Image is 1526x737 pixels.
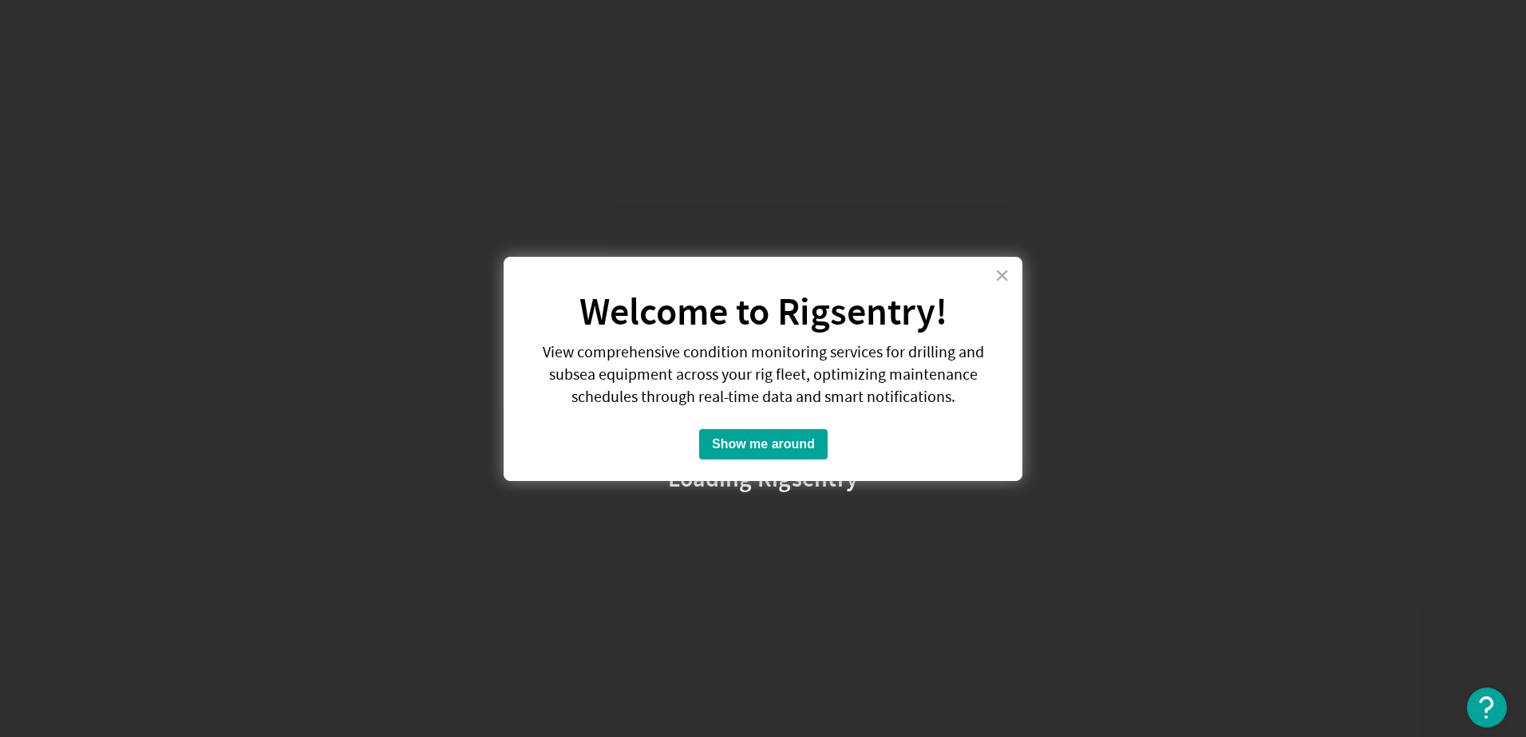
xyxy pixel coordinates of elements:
[994,262,1010,288] button: Close
[668,471,858,487] strong: Loading Rigsentry
[524,341,1002,408] p: View comprehensive condition monitoring services for drilling and subsea equipment across your ri...
[579,287,947,337] strong: Welcome to Rigsentry!
[1467,688,1507,727] button: Open Resource Center
[699,429,828,459] button: Show me around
